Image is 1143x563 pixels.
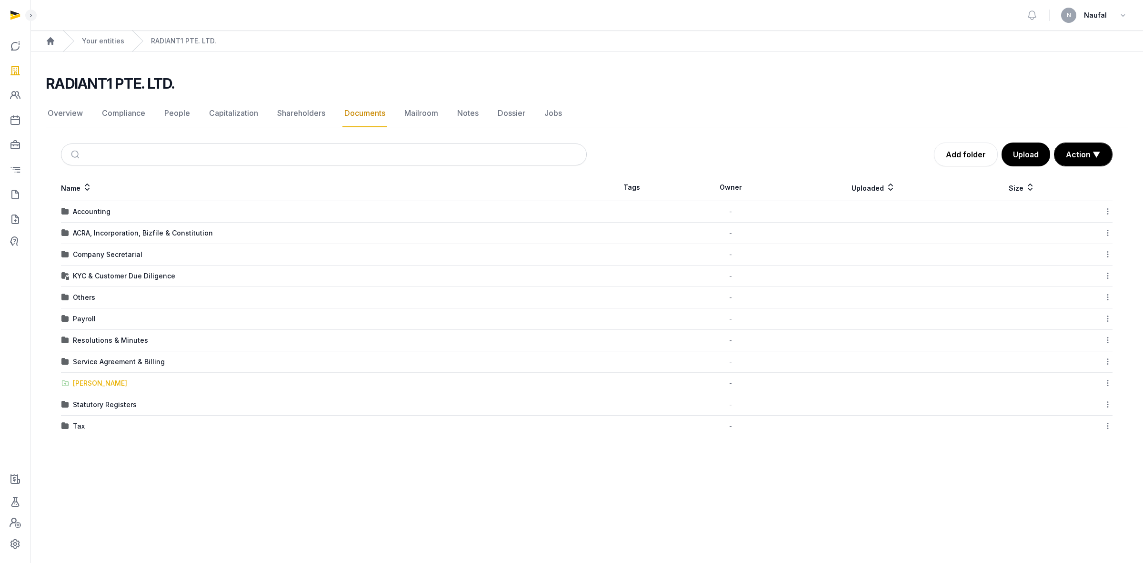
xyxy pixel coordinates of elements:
[61,422,69,430] img: folder.svg
[496,100,527,127] a: Dossier
[73,379,127,388] div: [PERSON_NAME]
[677,394,785,416] td: -
[162,100,192,127] a: People
[402,100,440,127] a: Mailroom
[73,207,110,216] div: Accounting
[342,100,387,127] a: Documents
[73,400,137,409] div: Statutory Registers
[275,100,327,127] a: Shareholders
[61,229,69,237] img: folder.svg
[61,315,69,323] img: folder.svg
[677,308,785,330] td: -
[962,174,1082,201] th: Size
[1002,143,1050,166] button: Upload
[587,174,677,201] th: Tags
[207,100,260,127] a: Capitalization
[785,174,962,201] th: Uploaded
[73,250,142,259] div: Company Secretarial
[677,287,785,308] td: -
[61,272,69,280] img: folder-locked-icon.svg
[1061,8,1076,23] button: N
[65,144,88,165] button: Submit
[61,358,69,366] img: folder.svg
[100,100,147,127] a: Compliance
[1054,143,1112,166] button: Action ▼
[30,31,1143,52] nav: Breadcrumb
[677,174,785,201] th: Owner
[61,251,69,258] img: folder.svg
[1067,12,1071,18] span: N
[677,266,785,287] td: -
[61,337,69,344] img: folder.svg
[455,100,481,127] a: Notes
[677,351,785,373] td: -
[677,201,785,223] td: -
[73,314,96,324] div: Payroll
[61,294,69,301] img: folder.svg
[677,244,785,266] td: -
[61,208,69,215] img: folder.svg
[73,228,213,238] div: ACRA, Incorporation, Bizfile & Constitution
[46,100,1128,127] nav: Tabs
[46,75,175,92] h2: RADIANT1 PTE. LTD.
[1084,10,1107,21] span: Naufal
[934,143,998,166] a: Add folder
[677,330,785,351] td: -
[73,421,85,431] div: Tax
[61,379,69,387] img: folder-upload.svg
[677,373,785,394] td: -
[677,416,785,437] td: -
[151,36,216,46] a: RADIANT1 PTE. LTD.
[46,100,85,127] a: Overview
[73,336,148,345] div: Resolutions & Minutes
[542,100,564,127] a: Jobs
[73,293,95,302] div: Others
[677,223,785,244] td: -
[61,174,587,201] th: Name
[61,401,69,409] img: folder.svg
[73,357,165,367] div: Service Agreement & Billing
[73,271,175,281] div: KYC & Customer Due Diligence
[82,36,124,46] a: Your entities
